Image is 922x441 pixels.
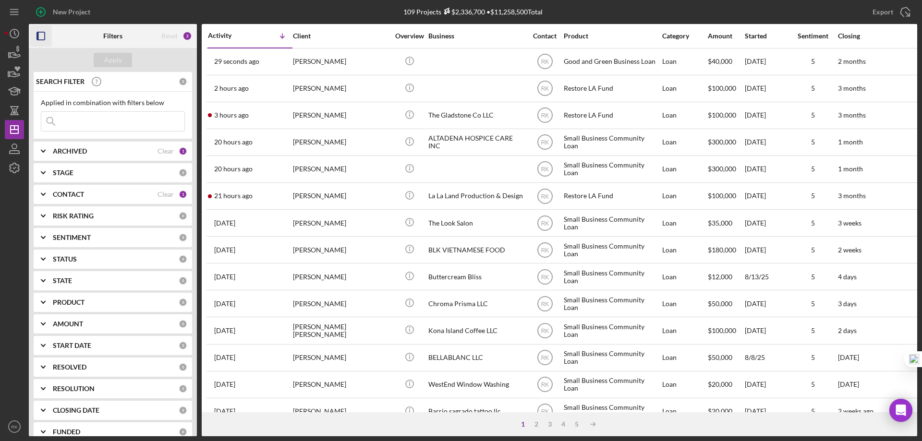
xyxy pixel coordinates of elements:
[53,385,95,393] b: RESOLUTION
[789,273,837,281] div: 5
[838,299,857,308] time: 3 days
[36,78,85,85] b: SEARCH FILTER
[564,32,660,40] div: Product
[564,103,660,128] div: Restore LA Fund
[789,58,837,65] div: 5
[789,111,837,119] div: 5
[293,291,389,316] div: [PERSON_NAME]
[541,381,549,388] text: RK
[564,130,660,155] div: Small Business Community Loan
[838,111,866,119] time: 3 months
[789,300,837,308] div: 5
[214,354,235,361] time: 2025-08-08 20:07
[214,381,235,388] time: 2025-08-07 17:12
[293,103,389,128] div: [PERSON_NAME]
[708,165,736,173] span: $300,000
[403,8,543,16] div: 109 Projects • $11,258,500 Total
[662,103,707,128] div: Loan
[541,300,549,307] text: RK
[745,156,788,182] div: [DATE]
[543,420,557,428] div: 3
[179,298,187,307] div: 0
[179,255,187,263] div: 0
[541,59,549,65] text: RK
[214,246,235,254] time: 2025-08-26 01:51
[564,291,660,316] div: Small Business Community Loan
[838,32,910,40] div: Closing
[564,156,660,182] div: Small Business Community Loan
[708,273,732,281] span: $12,000
[179,212,187,220] div: 0
[541,193,549,200] text: RK
[662,372,707,397] div: Loan
[179,428,187,436] div: 0
[293,32,389,40] div: Client
[53,277,72,285] b: STATE
[745,399,788,424] div: [DATE]
[745,130,788,155] div: [DATE]
[158,191,174,198] div: Clear
[214,165,253,173] time: 2025-09-22 21:52
[889,399,912,422] div: Open Intercom Messenger
[708,407,732,415] span: $20,000
[541,85,549,92] text: RK
[564,264,660,289] div: Small Business Community Loan
[53,234,91,241] b: SENTIMENT
[53,363,86,371] b: RESOLVED
[53,255,77,263] b: STATUS
[838,326,857,334] time: 2 days
[745,345,788,370] div: 8/8/25
[428,183,524,209] div: La La Land Production & Design
[428,264,524,289] div: Buttercream Bliss
[53,169,73,177] b: STAGE
[564,345,660,370] div: Small Business Community Loan
[179,147,187,155] div: 1
[745,210,788,236] div: [DATE]
[564,76,660,101] div: Restore LA Fund
[789,246,837,254] div: 5
[214,138,253,146] time: 2025-09-22 22:14
[541,408,549,415] text: RK
[838,138,863,146] time: 1 month
[179,406,187,415] div: 0
[564,210,660,236] div: Small Business Community Loan
[179,341,187,350] div: 0
[158,147,174,155] div: Clear
[179,233,187,242] div: 0
[104,53,122,67] div: Apply
[745,318,788,343] div: [DATE]
[428,372,524,397] div: WestEnd Window Washing
[5,417,24,436] button: RK
[428,399,524,424] div: Barrio sagrado tattoo llc
[293,345,389,370] div: [PERSON_NAME]
[662,210,707,236] div: Loan
[662,345,707,370] div: Loan
[293,264,389,289] div: [PERSON_NAME]
[179,363,187,371] div: 0
[541,220,549,226] text: RK
[838,407,873,415] time: 2 weeks ago
[541,328,549,334] text: RK
[745,103,788,128] div: [DATE]
[53,147,87,155] b: ARCHIVED
[708,111,736,119] span: $100,000
[541,139,549,146] text: RK
[182,31,192,41] div: 2
[570,420,583,428] div: 5
[293,49,389,74] div: [PERSON_NAME]
[53,2,90,22] div: New Project
[662,291,707,316] div: Loan
[838,219,861,227] time: 3 weeks
[708,84,736,92] span: $100,000
[789,354,837,361] div: 5
[745,49,788,74] div: [DATE]
[838,246,861,254] time: 2 weeks
[564,399,660,424] div: Small Business Community Loan
[428,130,524,155] div: ALTADENA HOSPICE CARE INC
[214,327,235,334] time: 2025-08-11 03:23
[293,372,389,397] div: [PERSON_NAME]
[662,183,707,209] div: Loan
[214,192,253,200] time: 2025-09-22 21:26
[745,291,788,316] div: [DATE]
[708,57,732,65] span: $40,000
